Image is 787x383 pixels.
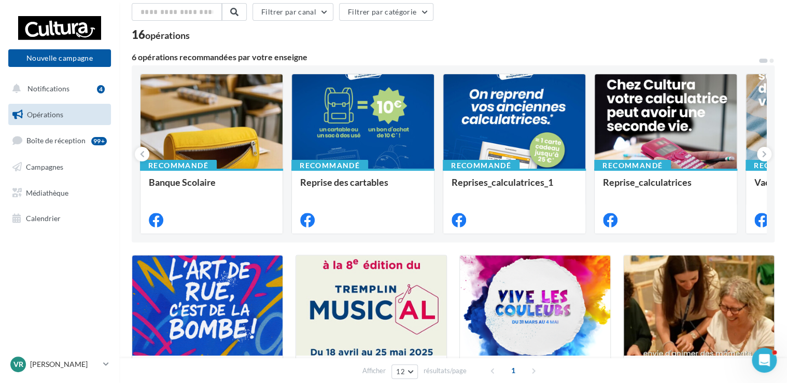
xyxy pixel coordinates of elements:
div: Recommandé [443,160,519,171]
span: Calendrier [26,214,61,223]
a: Boîte de réception99+ [6,129,113,152]
span: Afficher [362,366,386,376]
a: Opérations [6,104,113,126]
iframe: Intercom live chat [752,348,777,373]
div: 99+ [91,137,107,145]
button: Filtrer par canal [252,3,333,21]
a: Médiathèque [6,182,113,204]
span: Médiathèque [26,188,68,197]
span: Boîte de réception [26,136,86,145]
span: Notifications [27,84,69,93]
span: 12 [396,367,405,376]
button: Nouvelle campagne [8,49,111,67]
div: 4 [97,85,105,93]
button: Notifications 4 [6,78,109,100]
span: Vr [13,359,23,370]
p: [PERSON_NAME] [30,359,99,370]
div: Reprise_calculatrices [603,177,728,198]
div: 16 [132,29,190,40]
span: Campagnes [26,162,63,171]
div: 6 opérations recommandées par votre enseigne [132,53,758,61]
a: Campagnes [6,156,113,178]
div: Recommandé [594,160,671,171]
div: Reprises_calculatrices_1 [452,177,577,198]
div: opérations [145,31,190,40]
span: Opérations [27,110,63,119]
button: 12 [391,364,418,379]
span: 1 [505,362,522,379]
span: résultats/page [424,366,467,376]
a: Vr [PERSON_NAME] [8,354,111,374]
button: Filtrer par catégorie [339,3,433,21]
div: Banque Scolaire [149,177,274,198]
a: Calendrier [6,208,113,229]
div: Recommandé [140,160,217,171]
div: Reprise des cartables [300,177,426,198]
div: Recommandé [291,160,368,171]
